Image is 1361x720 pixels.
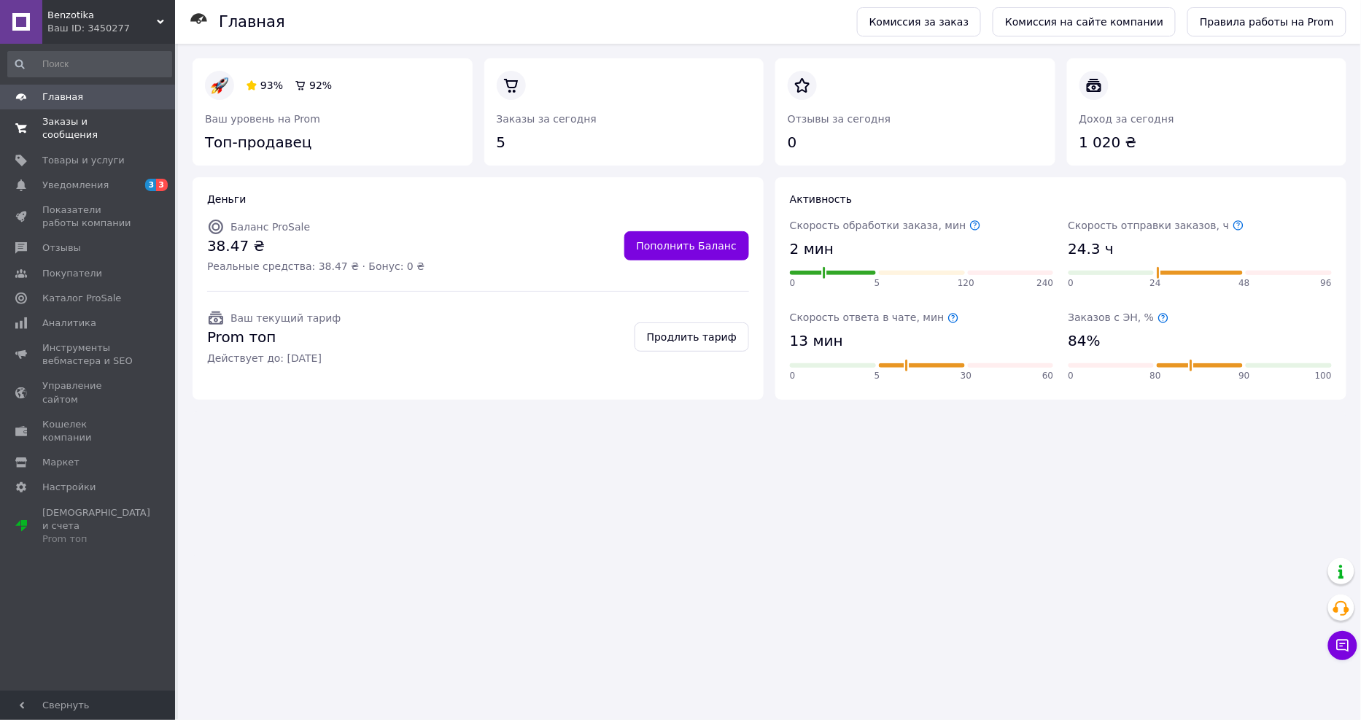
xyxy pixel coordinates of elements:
span: Скорость отправки заказов, ч [1069,220,1244,231]
a: Комиссия за заказ [857,7,982,36]
span: Активность [790,193,852,205]
span: 3 [145,179,157,191]
div: Prom топ [42,533,150,546]
span: Каталог ProSale [42,292,121,305]
span: 80 [1150,370,1161,382]
span: Покупатели [42,267,102,280]
span: 60 [1042,370,1053,382]
span: [DEMOGRAPHIC_DATA] и счета [42,506,150,546]
span: Prom топ [207,327,341,348]
a: Правила работы на Prom [1187,7,1346,36]
span: 90 [1239,370,1250,382]
span: Настройки [42,481,96,494]
span: Инструменты вебмастера и SEO [42,341,135,368]
span: 38.47 ₴ [207,236,424,257]
span: 100 [1315,370,1332,382]
span: 92% [309,80,332,91]
span: Benzotika [47,9,157,22]
span: 0 [790,370,796,382]
span: 96 [1321,277,1332,290]
span: Баланс ProSale [230,221,310,233]
span: Товары и услуги [42,154,125,167]
span: 48 [1239,277,1250,290]
span: 5 [875,277,880,290]
span: Заказы и сообщения [42,115,135,142]
span: Действует до: [DATE] [207,351,341,365]
span: Заказов с ЭН, % [1069,311,1169,323]
span: 30 [961,370,972,382]
span: 5 [875,370,880,382]
a: Пополнить Баланс [624,231,749,260]
button: Чат с покупателем [1328,631,1357,660]
span: Показатели работы компании [42,204,135,230]
a: Продлить тариф [635,322,749,352]
span: Кошелек компании [42,418,135,444]
h1: Главная [219,13,285,31]
span: 0 [1069,277,1074,290]
span: Реальные средства: 38.47 ₴ · Бонус: 0 ₴ [207,259,424,274]
span: 3 [156,179,168,191]
span: Управление сайтом [42,379,135,406]
span: 24 [1150,277,1161,290]
span: 240 [1037,277,1054,290]
span: Аналитика [42,317,96,330]
span: Маркет [42,456,80,469]
span: Деньги [207,193,246,205]
span: Уведомления [42,179,109,192]
span: 2 мин [790,239,834,260]
a: Комиссия на сайте компании [993,7,1176,36]
div: Ваш ID: 3450277 [47,22,175,35]
span: 13 мин [790,330,843,352]
span: 120 [958,277,974,290]
span: 93% [260,80,283,91]
span: 0 [790,277,796,290]
span: Скорость ответа в чате, мин [790,311,959,323]
span: Скорость обработки заказа, мин [790,220,981,231]
span: Ваш текущий тариф [230,312,341,324]
span: Главная [42,90,83,104]
span: 24.3 ч [1069,239,1114,260]
span: 0 [1069,370,1074,382]
input: Поиск [7,51,172,77]
span: Отзывы [42,241,81,255]
span: 84% [1069,330,1101,352]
